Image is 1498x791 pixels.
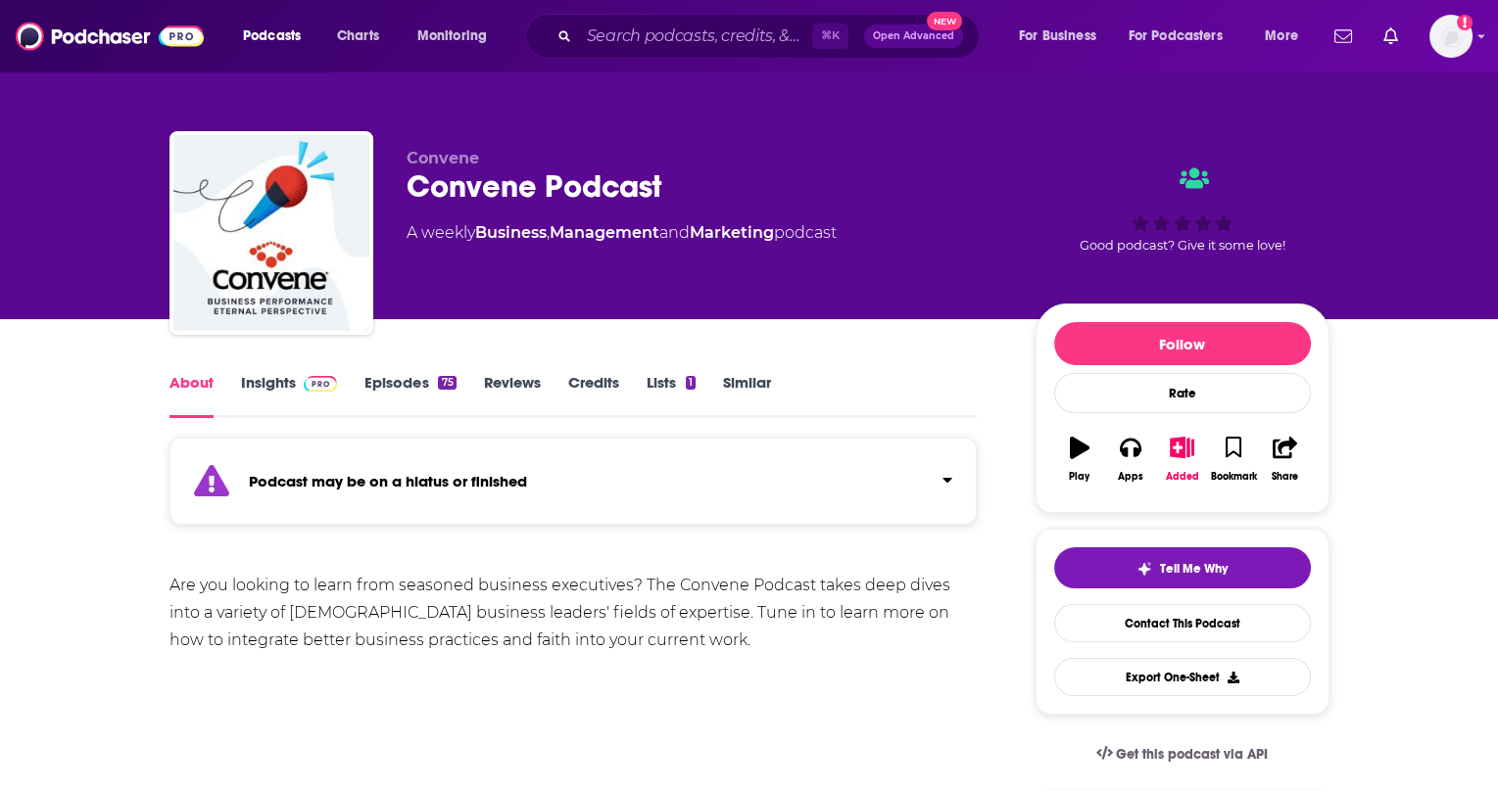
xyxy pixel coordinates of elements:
[1080,238,1285,253] span: Good podcast? Give it some love!
[337,23,379,50] span: Charts
[1105,424,1156,494] button: Apps
[1208,424,1259,494] button: Bookmark
[1429,15,1473,58] img: User Profile
[1116,746,1268,763] span: Get this podcast via API
[1054,604,1311,642] a: Contact This Podcast
[1036,149,1329,270] div: Good podcast? Give it some love!
[1259,424,1310,494] button: Share
[169,449,978,525] section: Click to expand status details
[169,572,978,654] div: Are you looking to learn from seasoned business executives? The Convene Podcast takes deep dives ...
[723,373,771,418] a: Similar
[1005,21,1121,52] button: open menu
[1054,658,1311,696] button: Export One-Sheet
[659,223,690,242] span: and
[438,376,456,390] div: 75
[1457,15,1473,30] svg: Add a profile image
[1129,23,1223,50] span: For Podcasters
[1210,471,1256,483] div: Bookmark
[1116,21,1251,52] button: open menu
[1054,547,1311,588] button: tell me why sparkleTell Me Why
[417,23,487,50] span: Monitoring
[864,24,963,48] button: Open AdvancedNew
[1272,471,1298,483] div: Share
[1054,373,1311,413] div: Rate
[243,23,301,50] span: Podcasts
[1069,471,1089,483] div: Play
[364,373,456,418] a: Episodes75
[1118,471,1143,483] div: Apps
[229,21,326,52] button: open menu
[873,31,954,41] span: Open Advanced
[249,472,527,490] strong: Podcast may be on a hiatus or finished
[1376,20,1406,53] a: Show notifications dropdown
[568,373,619,418] a: Credits
[812,23,848,49] span: ⌘ K
[1327,20,1360,53] a: Show notifications dropdown
[927,12,962,30] span: New
[690,223,774,242] a: Marketing
[407,221,837,245] div: A weekly podcast
[169,373,214,418] a: About
[1429,15,1473,58] span: Logged in as antonettefrontgate
[1251,21,1323,52] button: open menu
[1160,561,1228,577] span: Tell Me Why
[550,223,659,242] a: Management
[1081,730,1284,778] a: Get this podcast via API
[1136,561,1152,577] img: tell me why sparkle
[484,373,541,418] a: Reviews
[1156,424,1207,494] button: Added
[1265,23,1298,50] span: More
[1019,23,1096,50] span: For Business
[647,373,696,418] a: Lists1
[1054,424,1105,494] button: Play
[686,376,696,390] div: 1
[1166,471,1199,483] div: Added
[304,376,338,392] img: Podchaser Pro
[547,223,550,242] span: ,
[579,21,812,52] input: Search podcasts, credits, & more...
[407,149,479,167] span: Convene
[16,18,204,55] img: Podchaser - Follow, Share and Rate Podcasts
[475,223,547,242] a: Business
[1429,15,1473,58] button: Show profile menu
[241,373,338,418] a: InsightsPodchaser Pro
[173,135,369,331] img: Convene Podcast
[544,14,998,59] div: Search podcasts, credits, & more...
[1054,322,1311,365] button: Follow
[324,21,391,52] a: Charts
[404,21,512,52] button: open menu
